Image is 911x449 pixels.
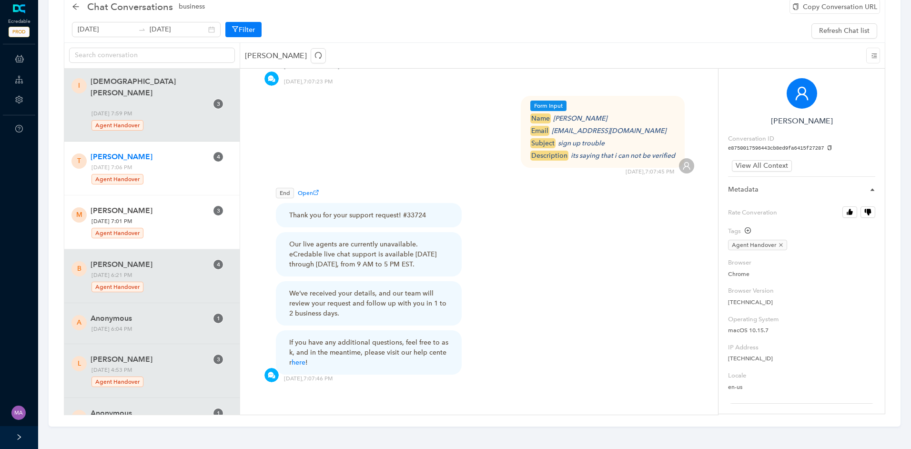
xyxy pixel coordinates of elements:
button: Refresh Chat list [811,23,877,39]
span: copy [792,3,799,10]
span: A [77,412,81,423]
span: Anonymous [91,408,208,419]
pre: e8750017596443cb8ed9fa6415f27287 [728,145,875,153]
span: question-circle [15,125,23,133]
label: Conversation ID [728,134,774,143]
span: 4 [217,153,220,160]
input: End date [150,24,206,35]
i: [PERSON_NAME] [553,114,607,122]
span: Agent Handover [91,282,143,292]
div: [DATE] , 7:07:45 PM [626,168,674,176]
p: en-us [728,383,875,392]
span: to [138,26,146,33]
sup: 4 [213,152,223,162]
sup: 4 [213,260,223,269]
div: Our live agents are currently unavailable. eCredable live chat support is available [DATE] throug... [289,239,448,269]
span: View All Context [736,161,788,171]
label: Browser [728,258,875,267]
span: M [76,210,82,220]
label: Browser Version [728,286,875,296]
span: name [530,113,551,123]
span: Anonymous [91,313,208,324]
span: setting [15,96,23,103]
div: Tags [728,226,751,236]
span: [DATE] 7:01 PM [88,216,225,239]
img: chatbot-icon-V2-blue.svg [264,368,279,382]
sup: 1 [213,314,223,323]
span: description [530,151,568,161]
span: 1 [217,315,220,322]
span: [DATE] 7:06 PM [88,163,225,185]
span: caret-right [870,414,875,419]
label: Locale [728,371,875,380]
div: back [72,3,80,11]
span: [PERSON_NAME] [91,354,208,365]
label: Rate Converation [728,206,875,219]
span: Agent Handover [728,240,787,250]
i: [EMAIL_ADDRESS][DOMAIN_NAME] [552,127,666,135]
span: 3 [217,101,220,107]
span: PROD [9,27,30,37]
span: close [779,243,783,247]
div: Thank you for your support request! #33724 [289,210,448,220]
i: sign up trouble [558,139,605,147]
span: [DEMOGRAPHIC_DATA][PERSON_NAME] [91,76,225,99]
p: [PERSON_NAME] [245,48,330,63]
span: Refresh Chat list [819,26,870,36]
span: End [276,188,294,198]
h6: [PERSON_NAME] [728,116,875,125]
img: chatbot-icon-V2-blue.svg [264,71,279,86]
span: Open [298,190,319,196]
span: A [77,317,81,328]
sup: 3 [213,206,223,215]
span: business [179,1,205,12]
span: I [78,81,80,91]
span: Form Input [530,101,567,111]
span: caret-right [870,187,875,193]
div: [DATE] , 7:07:23 PM [284,78,333,86]
span: [PERSON_NAME] [91,259,208,270]
span: Metadata [728,184,864,195]
span: user [682,162,691,170]
span: menu-unfold [871,53,877,59]
span: 1 [217,410,220,417]
span: copy [827,145,832,151]
button: View All Context [732,160,792,172]
span: 3 [217,207,220,214]
label: IP Address [728,343,875,352]
p: [TECHNICAL_ID] [728,298,875,307]
span: swap-right [138,26,146,33]
button: Filter [225,22,262,37]
sup: 3 [213,355,223,364]
span: [DATE] 6:04 PM [88,324,225,334]
span: Agent Handover [91,120,143,131]
span: Agent Handover [91,228,143,238]
span: [PERSON_NAME] [91,205,208,216]
span: [PERSON_NAME] [91,151,208,163]
span: user [794,86,810,101]
a: here [292,358,305,367]
span: [DATE] 7:59 PM [88,109,225,132]
div: Conversation Context [728,411,875,426]
span: Agent Handover [91,377,143,387]
p: Chrome [728,270,875,279]
span: T [77,156,81,166]
span: [DATE] 4:53 PM [88,365,225,388]
img: 26ff064636fac0e11fa986d33ed38c55 [11,406,26,420]
span: L [78,358,81,369]
span: 3 [217,356,220,363]
span: email [530,126,549,136]
sup: 1 [213,408,223,418]
span: redo [314,51,322,59]
i: its saying that i can not be verified [571,152,675,160]
span: arrow-left [72,3,80,10]
p: [TECHNICAL_ID] [728,354,875,363]
div: If you have any additional questions, feel free to ask, and in the meantime, please visit our hel... [289,337,448,367]
span: [DATE] 6:21 PM [88,270,225,293]
span: subject [530,138,556,148]
span: Conversation Context [728,411,864,422]
button: Rate Converation [860,206,875,218]
span: plus-circle [745,227,751,234]
input: Search conversation [75,50,222,61]
button: Rate Converation [842,206,857,218]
